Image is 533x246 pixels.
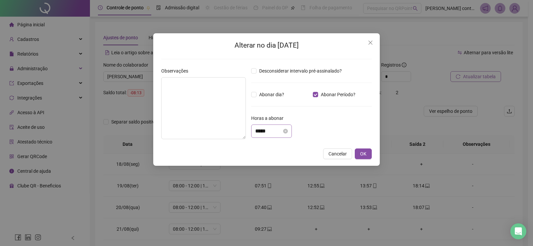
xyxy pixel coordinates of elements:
[318,91,358,98] span: Abonar Período?
[161,67,193,75] label: Observações
[328,150,347,157] span: Cancelar
[283,129,288,133] span: close-circle
[510,223,526,239] div: Open Intercom Messenger
[251,115,288,122] label: Horas a abonar
[161,40,372,51] h2: Alterar no dia [DATE]
[355,148,372,159] button: OK
[257,67,344,75] span: Desconsiderar intervalo pré-assinalado?
[360,150,366,157] span: OK
[368,40,373,45] span: close
[257,91,287,98] span: Abonar dia?
[323,148,352,159] button: Cancelar
[365,37,376,48] button: Close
